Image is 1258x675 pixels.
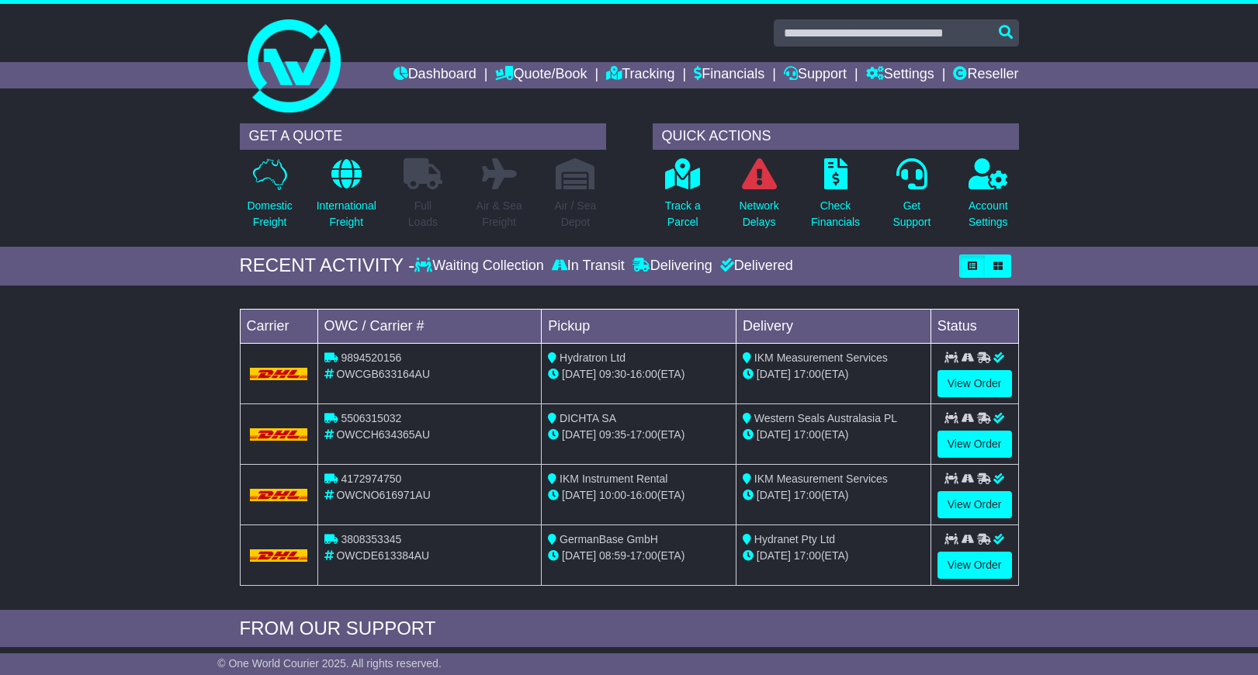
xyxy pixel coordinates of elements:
[542,309,736,343] td: Pickup
[630,549,657,562] span: 17:00
[341,472,401,485] span: 4172974750
[866,62,934,88] a: Settings
[757,368,791,380] span: [DATE]
[240,309,317,343] td: Carrier
[548,427,730,443] div: - (ETA)
[738,157,779,239] a: NetworkDelays
[548,366,730,382] div: - (ETA)
[794,368,821,380] span: 17:00
[754,351,888,364] span: IKM Measurement Services
[664,157,702,239] a: Track aParcel
[892,198,931,230] p: Get Support
[794,549,821,562] span: 17:00
[630,428,657,441] span: 17:00
[560,351,626,364] span: Hydratron Ltd
[336,428,430,441] span: OWCCH634365AU
[599,489,626,501] span: 10:00
[757,428,791,441] span: [DATE]
[606,62,674,88] a: Tracking
[336,549,429,562] span: OWCDE613384AU
[562,368,596,380] span: [DATE]
[794,428,821,441] span: 17:00
[736,309,931,343] td: Delivery
[754,472,888,485] span: IKM Measurement Services
[754,412,897,424] span: Western Seals Australasia PL
[250,549,308,562] img: DHL.png
[743,366,924,382] div: (ETA)
[240,123,606,150] div: GET A QUOTE
[548,258,629,275] div: In Transit
[240,254,415,277] div: RECENT ACTIVITY -
[630,489,657,501] span: 16:00
[555,198,597,230] p: Air / Sea Depot
[341,412,401,424] span: 5506315032
[393,62,477,88] a: Dashboard
[739,198,778,230] p: Network Delays
[937,552,1012,579] a: View Order
[743,487,924,504] div: (ETA)
[560,533,658,545] span: GermanBase GmbH
[562,428,596,441] span: [DATE]
[560,472,667,485] span: IKM Instrument Rental
[665,198,701,230] p: Track a Parcel
[757,489,791,501] span: [DATE]
[217,657,442,670] span: © One World Courier 2025. All rights reserved.
[250,368,308,380] img: DHL.png
[937,491,1012,518] a: View Order
[743,548,924,564] div: (ETA)
[562,549,596,562] span: [DATE]
[477,198,522,230] p: Air & Sea Freight
[811,198,860,230] p: Check Financials
[784,62,847,88] a: Support
[562,489,596,501] span: [DATE]
[548,548,730,564] div: - (ETA)
[892,157,931,239] a: GetSupport
[414,258,547,275] div: Waiting Collection
[317,309,542,343] td: OWC / Carrier #
[716,258,793,275] div: Delivered
[937,431,1012,458] a: View Order
[336,489,430,501] span: OWCNO616971AU
[495,62,587,88] a: Quote/Book
[630,368,657,380] span: 16:00
[247,198,292,230] p: Domestic Freight
[810,157,861,239] a: CheckFinancials
[341,533,401,545] span: 3808353345
[937,370,1012,397] a: View Order
[250,489,308,501] img: DHL.png
[599,368,626,380] span: 09:30
[754,533,835,545] span: Hydranet Pty Ltd
[757,549,791,562] span: [DATE]
[953,62,1018,88] a: Reseller
[336,368,430,380] span: OWCGB633164AU
[969,198,1008,230] p: Account Settings
[743,427,924,443] div: (ETA)
[548,487,730,504] div: - (ETA)
[316,157,377,239] a: InternationalFreight
[404,198,442,230] p: Full Loads
[653,123,1019,150] div: QUICK ACTIONS
[968,157,1009,239] a: AccountSettings
[794,489,821,501] span: 17:00
[599,428,626,441] span: 09:35
[246,157,293,239] a: DomesticFreight
[317,198,376,230] p: International Freight
[250,428,308,441] img: DHL.png
[341,351,401,364] span: 9894520156
[599,549,626,562] span: 08:59
[694,62,764,88] a: Financials
[560,412,616,424] span: DICHTA SA
[629,258,716,275] div: Delivering
[931,309,1018,343] td: Status
[240,618,1019,640] div: FROM OUR SUPPORT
